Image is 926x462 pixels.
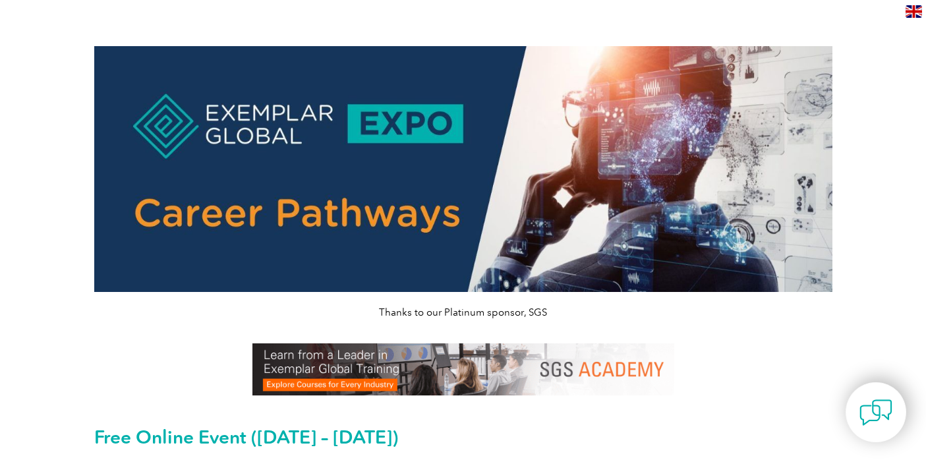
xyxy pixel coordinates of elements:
[94,305,832,320] p: Thanks to our Platinum sponsor, SGS
[94,46,832,292] img: career pathways
[906,5,922,18] img: en
[252,343,674,395] img: SGS
[859,396,892,429] img: contact-chat.png
[94,426,832,448] h2: Free Online Event ([DATE] – [DATE])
